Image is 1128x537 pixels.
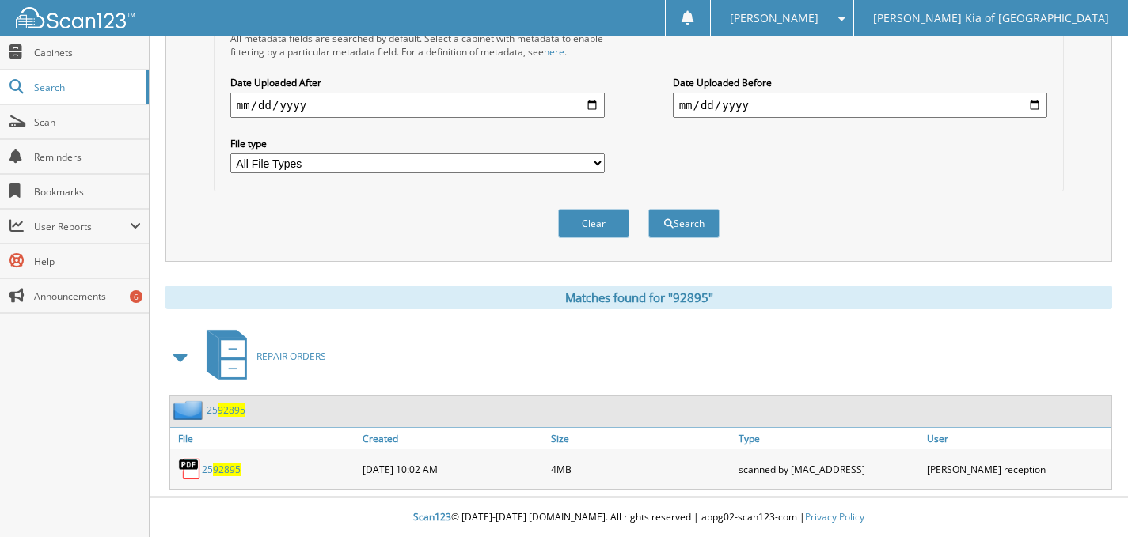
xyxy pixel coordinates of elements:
button: Clear [558,209,629,238]
a: REPAIR ORDERS [197,325,326,388]
iframe: Chat Widget [1049,461,1128,537]
button: Search [648,209,720,238]
a: Type [735,428,923,449]
span: REPAIR ORDERS [256,350,326,363]
div: 6 [130,290,142,303]
a: Size [547,428,735,449]
label: File type [230,137,606,150]
input: start [230,93,606,118]
span: [PERSON_NAME] Kia of [GEOGRAPHIC_DATA] [873,13,1109,23]
span: Bookmarks [34,185,141,199]
a: 2592895 [207,403,245,417]
a: File [170,428,359,449]
a: Privacy Policy [805,510,864,524]
span: [PERSON_NAME] [730,13,818,23]
label: Date Uploaded After [230,76,606,89]
span: 92895 [218,403,245,417]
span: Help [34,255,141,268]
div: 4MB [547,453,735,485]
a: 2592895 [202,463,241,476]
input: end [673,93,1048,118]
a: Created [359,428,547,449]
span: User Reports [34,220,130,233]
img: PDF.png [178,457,202,481]
span: Cabinets [34,46,141,59]
span: Scan [34,115,141,129]
span: 92895 [213,463,241,476]
span: Announcements [34,289,141,303]
label: Date Uploaded Before [673,76,1048,89]
div: Matches found for "92895" [165,286,1112,309]
span: Search [34,81,139,94]
span: Scan123 [413,510,451,524]
div: [DATE] 10:02 AM [359,453,547,485]
div: [PERSON_NAME] reception [923,453,1111,485]
div: © [DATE]-[DATE] [DOMAIN_NAME]. All rights reserved | appg02-scan123-com | [150,498,1128,537]
div: scanned by [MAC_ADDRESS] [735,453,923,485]
img: scan123-logo-white.svg [16,7,135,28]
a: User [923,428,1111,449]
img: folder2.png [173,400,207,420]
div: All metadata fields are searched by default. Select a cabinet with metadata to enable filtering b... [230,32,606,59]
span: Reminders [34,150,141,164]
a: here [544,45,564,59]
